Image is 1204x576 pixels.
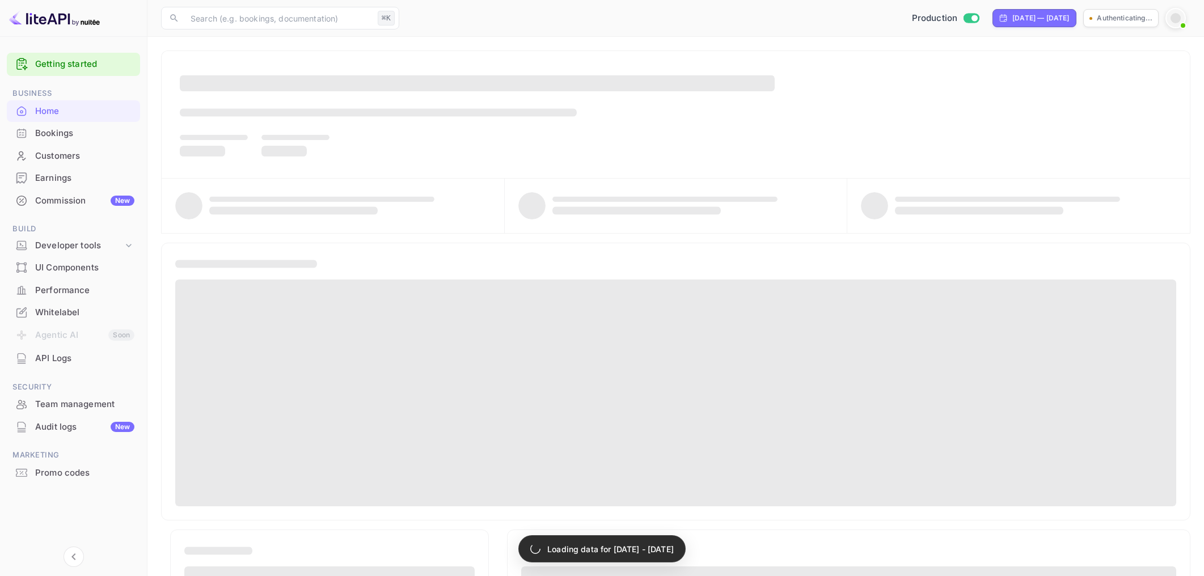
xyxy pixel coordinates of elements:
span: Build [7,223,140,235]
a: Whitelabel [7,302,140,323]
div: Team management [7,393,140,416]
span: Security [7,381,140,393]
a: Home [7,100,140,121]
div: Audit logsNew [7,416,140,438]
a: CommissionNew [7,190,140,211]
div: Promo codes [35,467,134,480]
a: API Logs [7,348,140,369]
div: Home [7,100,140,122]
p: Authenticating... [1097,13,1152,23]
a: Getting started [35,58,134,71]
div: Bookings [35,127,134,140]
span: Production [912,12,958,25]
div: Earnings [35,172,134,185]
div: Performance [35,284,134,297]
input: Search (e.g. bookings, documentation) [184,7,373,29]
span: Marketing [7,449,140,461]
div: Customers [35,150,134,163]
div: Commission [35,194,134,207]
a: Performance [7,279,140,300]
div: Promo codes [7,462,140,484]
button: Collapse navigation [64,547,84,567]
div: Home [35,105,134,118]
div: Developer tools [35,239,123,252]
a: Customers [7,145,140,166]
div: API Logs [7,348,140,370]
div: ⌘K [378,11,395,26]
a: Audit logsNew [7,416,140,437]
div: UI Components [35,261,134,274]
a: Earnings [7,167,140,188]
div: API Logs [35,352,134,365]
div: Team management [35,398,134,411]
div: Bookings [7,122,140,145]
div: New [111,196,134,206]
img: LiteAPI logo [9,9,100,27]
div: CommissionNew [7,190,140,212]
div: [DATE] — [DATE] [1012,13,1069,23]
a: UI Components [7,257,140,278]
div: Customers [7,145,140,167]
div: Whitelabel [7,302,140,324]
div: UI Components [7,257,140,279]
div: Performance [7,279,140,302]
div: Audit logs [35,421,134,434]
div: Earnings [7,167,140,189]
div: Whitelabel [35,306,134,319]
span: Business [7,87,140,100]
div: New [111,422,134,432]
div: Developer tools [7,236,140,256]
a: Bookings [7,122,140,143]
div: Switch to Sandbox mode [907,12,984,25]
a: Team management [7,393,140,414]
a: Promo codes [7,462,140,483]
p: Loading data for [DATE] - [DATE] [547,543,674,555]
div: Getting started [7,53,140,76]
